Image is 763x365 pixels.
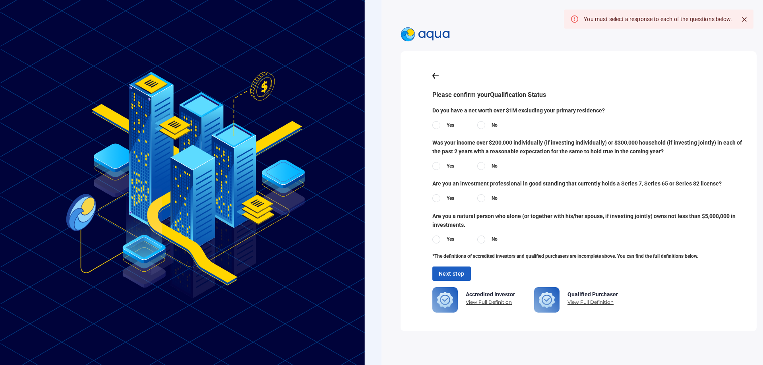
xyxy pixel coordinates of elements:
strong: Qualification Status [490,91,546,98]
span: Do you have a net worth over $1M excluding your primary residence? [432,106,757,115]
div: Accredited Investor [466,292,515,297]
span: Yes [447,236,454,243]
img: QualifiedPurchaser.svg [432,287,458,313]
span: No [492,162,498,170]
span: No [492,236,498,243]
div: View Full Definition [466,299,515,306]
button: Next step [432,267,471,281]
span: Yes [447,195,454,202]
span: No [492,195,498,202]
span: Are you an investment professional in good standing that currently holds a Series 7, Series 65 or... [432,179,757,188]
span: Next step [439,269,465,279]
span: Was your income over $200,000 individually (if investing individually) or $300,000 household (if ... [432,138,757,156]
span: Yes [447,122,454,129]
span: Please confirm your [432,91,546,98]
span: No [492,122,498,129]
span: *The definitions of accredited investors and qualified purchasers are incomplete above. You can f... [432,253,757,260]
img: AquaPlatformHeaderLogo.svg [401,27,450,42]
div: View Full Definition [567,299,618,306]
img: QualifiedPurchaser.svg [534,287,560,313]
span: Are you a natural person who alone (or together with his/her spouse, if investing jointly) owns n... [432,212,757,229]
div: Qualified Purchaser [567,292,618,297]
span: Yes [447,162,454,170]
